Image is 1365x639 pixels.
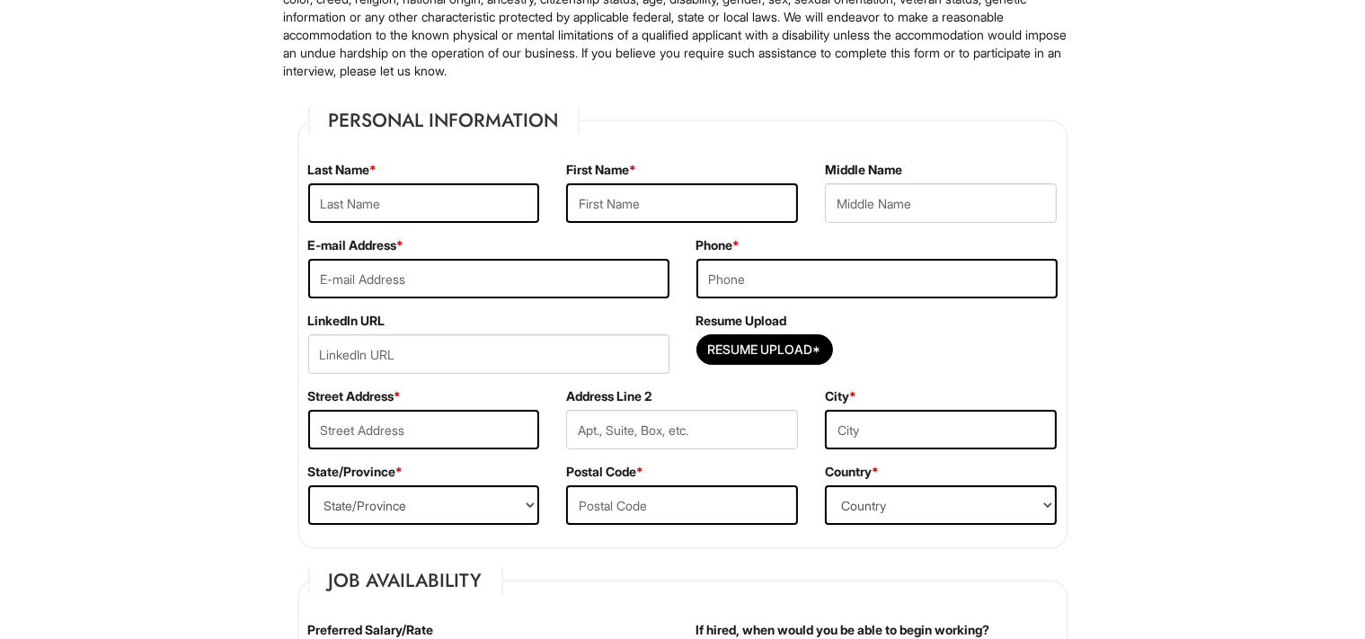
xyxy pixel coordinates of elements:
input: First Name [566,183,798,223]
input: LinkedIn URL [308,334,669,374]
label: City [825,387,856,405]
label: Address Line 2 [566,387,651,405]
label: Last Name [308,161,377,179]
input: Phone [696,259,1058,298]
select: Country [825,485,1057,525]
input: Middle Name [825,183,1057,223]
input: Street Address [308,410,540,449]
legend: Job Availability [308,567,503,594]
label: Middle Name [825,161,902,179]
label: Street Address [308,387,402,405]
label: First Name [566,161,636,179]
button: Resume Upload*Resume Upload* [696,334,833,365]
select: State/Province [308,485,540,525]
label: Resume Upload [696,312,787,330]
input: Last Name [308,183,540,223]
label: LinkedIn URL [308,312,386,330]
input: Apt., Suite, Box, etc. [566,410,798,449]
input: City [825,410,1057,449]
label: State/Province [308,463,403,481]
label: Country [825,463,879,481]
legend: Personal Information [308,107,580,134]
label: Preferred Salary/Rate [308,621,434,639]
label: E-mail Address [308,236,404,254]
label: Postal Code [566,463,643,481]
label: Phone [696,236,740,254]
input: E-mail Address [308,259,669,298]
input: Postal Code [566,485,798,525]
label: If hired, when would you be able to begin working? [696,621,990,639]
